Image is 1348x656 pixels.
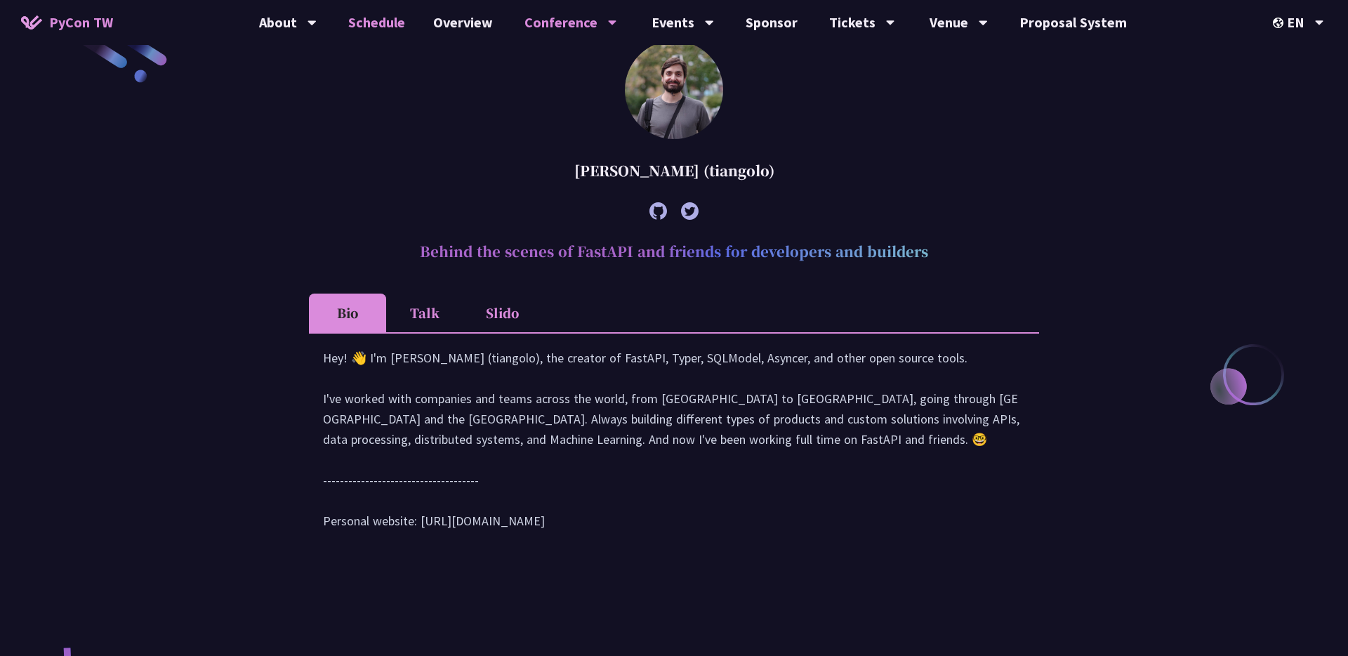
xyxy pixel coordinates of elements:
[625,41,723,139] img: Sebastián Ramírez (tiangolo)
[309,230,1039,273] h2: Behind the scenes of FastAPI and friends for developers and builders
[309,294,386,332] li: Bio
[49,12,113,33] span: PyCon TW
[7,5,127,40] a: PyCon TW
[1273,18,1287,28] img: Locale Icon
[21,15,42,29] img: Home icon of PyCon TW 2025
[309,150,1039,192] div: [PERSON_NAME] (tiangolo)
[463,294,541,332] li: Slido
[386,294,463,332] li: Talk
[323,348,1025,545] div: Hey! 👋 I'm [PERSON_NAME] (tiangolo), the creator of FastAPI, Typer, SQLModel, Asyncer, and other ...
